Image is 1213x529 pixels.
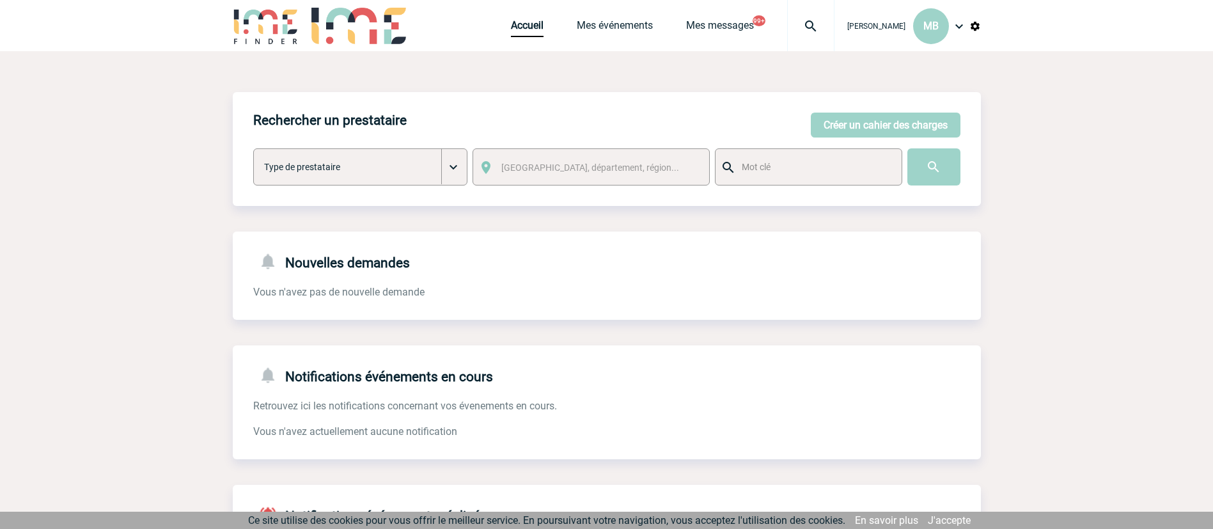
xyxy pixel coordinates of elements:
input: Submit [907,148,960,186]
span: Ce site utilise des cookies pour vous offrir le meilleur service. En poursuivant votre navigation... [248,514,845,526]
h4: Nouvelles demandes [253,252,410,271]
span: Vous n'avez actuellement aucune notification [253,425,457,438]
img: IME-Finder [233,8,299,44]
img: notifications-24-px-g.png [258,366,285,384]
span: MB [923,20,939,32]
img: notifications-24-px-g.png [258,252,285,271]
span: [PERSON_NAME] [847,22,905,31]
h4: Rechercher un prestataire [253,113,407,128]
button: 99+ [753,15,765,26]
span: Retrouvez ici les notifications concernant vos évenements en cours. [253,400,557,412]
h4: Notifications événements réalisés [253,505,487,524]
span: Vous n'avez pas de nouvelle demande [253,286,425,298]
a: Mes messages [686,19,754,37]
h4: Notifications événements en cours [253,366,493,384]
a: Mes événements [577,19,653,37]
a: J'accepte [928,514,971,526]
img: notifications-active-24-px-r.png [258,505,285,524]
span: [GEOGRAPHIC_DATA], département, région... [501,162,679,173]
input: Mot clé [739,159,890,175]
a: Accueil [511,19,544,37]
a: En savoir plus [855,514,918,526]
